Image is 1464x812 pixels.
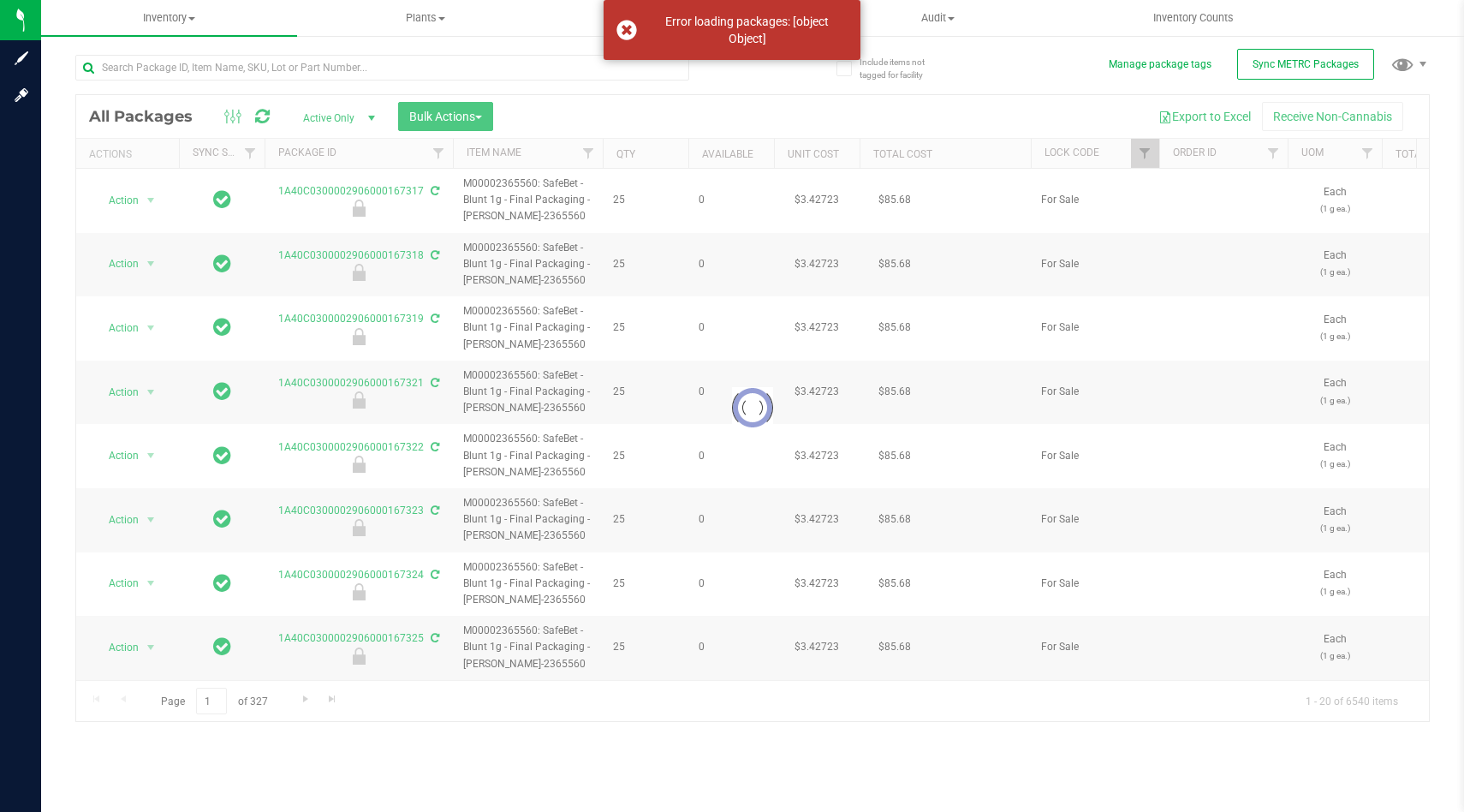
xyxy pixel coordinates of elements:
inline-svg: Sign up [13,50,30,67]
input: Search Package ID, Item Name, SKU, Lot or Part Number... [75,55,689,81]
span: Audit [810,10,1064,26]
span: Plants [298,10,552,26]
span: Include items not tagged for facility [860,56,945,81]
span: Inventory [41,10,297,26]
div: Error loading packages: [object Object] [646,13,848,47]
inline-svg: Log in [13,87,30,104]
button: Manage package tags [1109,57,1211,72]
button: Sync METRC Packages [1237,49,1374,80]
span: Sync METRC Packages [1253,58,1359,70]
span: Inventory Counts [1130,10,1257,26]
